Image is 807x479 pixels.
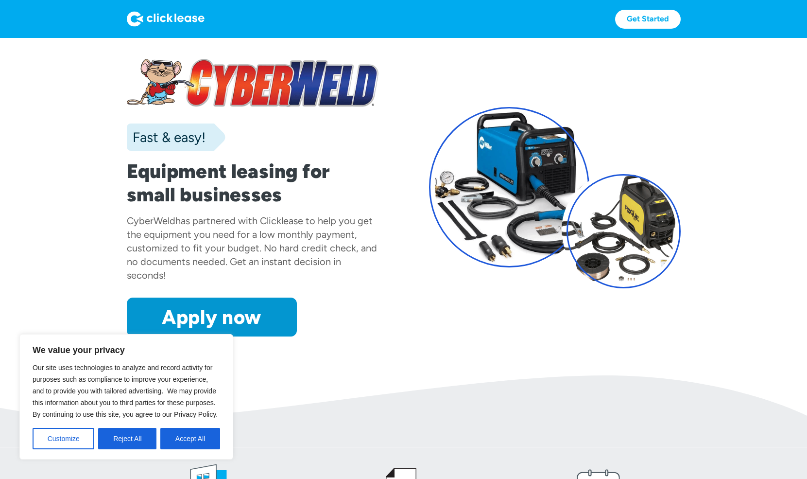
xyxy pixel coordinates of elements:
[33,364,218,418] span: Our site uses technologies to analyze and record activity for purposes such as compliance to impr...
[98,428,156,449] button: Reject All
[127,160,378,206] h1: Equipment leasing for small businesses
[127,215,377,281] div: has partnered with Clicklease to help you get the equipment you need for a low monthly payment, c...
[127,11,205,27] img: Logo
[33,344,220,356] p: We value your privacy
[160,428,220,449] button: Accept All
[127,298,297,337] a: Apply now
[19,334,233,460] div: We value your privacy
[615,10,681,29] a: Get Started
[127,127,206,147] div: Fast & easy!
[127,215,175,227] div: CyberWeld
[33,428,94,449] button: Customize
